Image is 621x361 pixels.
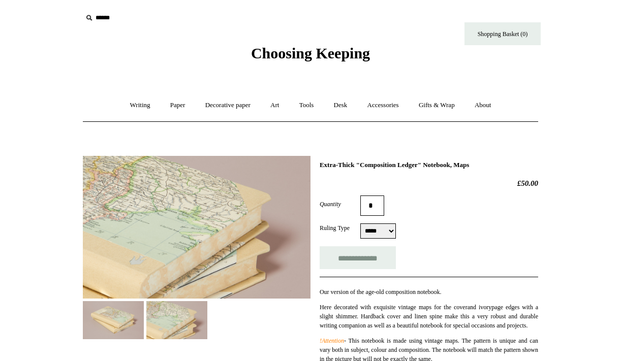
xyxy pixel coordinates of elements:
span: Choosing Keeping [251,45,370,61]
a: Accessories [358,92,408,119]
a: Writing [121,92,160,119]
a: About [465,92,501,119]
span: and ivory [468,304,492,311]
img: Extra-Thick "Composition Ledger" Notebook, Maps [146,301,207,339]
a: Gifts & Wrap [410,92,464,119]
img: Extra-Thick "Composition Ledger" Notebook, Maps [83,301,144,339]
a: Shopping Basket (0) [464,22,541,45]
p: Here decorated with exquisite vintage maps for the cover page edges with a slight shimmer. Hardba... [320,303,538,330]
label: Ruling Type [320,223,360,233]
a: Desk [325,92,357,119]
a: Decorative paper [196,92,260,119]
h2: £50.00 [320,179,538,188]
a: Tools [290,92,323,119]
em: !Attention [320,337,344,344]
p: Our version of the age-old composition notebook. [320,287,538,297]
img: Extra-Thick "Composition Ledger" Notebook, Maps [83,156,310,299]
a: Art [261,92,288,119]
h1: Extra-Thick "Composition Ledger" Notebook, Maps [320,161,538,169]
a: Choosing Keeping [251,53,370,60]
label: Quantity [320,200,360,209]
a: Paper [161,92,195,119]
